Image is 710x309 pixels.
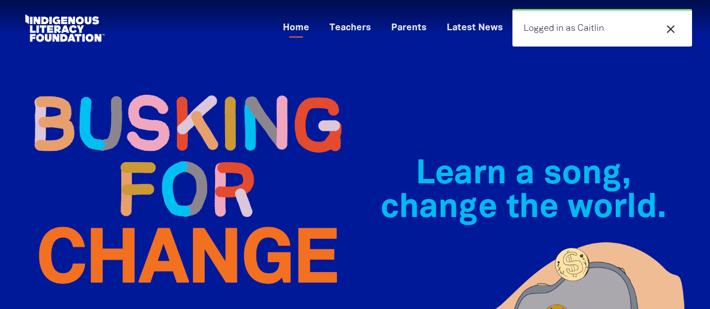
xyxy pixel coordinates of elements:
[664,22,677,36] i: close
[661,22,681,36] button: close
[384,19,433,38] a: Parents
[381,159,666,224] span: Learn a song, change the world.
[512,9,692,47] div: Logged in as Caitlin
[323,19,378,38] a: Teachers
[440,19,510,38] a: Latest News
[276,19,316,38] a: Home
